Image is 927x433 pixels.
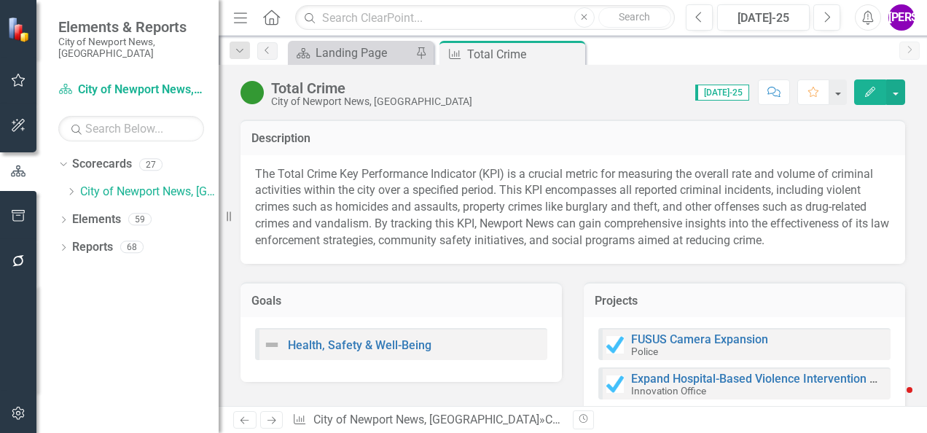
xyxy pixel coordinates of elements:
span: Search [619,11,650,23]
span: The Total Crime Key Performance Indicator (KPI) is a crucial metric for measuring the overall rat... [255,167,889,247]
div: [DATE]-25 [722,9,805,27]
div: Total Crime [271,80,472,96]
div: Total Crime [467,45,582,63]
h3: Description [251,132,894,145]
div: » » [292,412,562,429]
span: Elements & Reports [58,18,204,36]
h3: Projects [595,294,894,308]
a: Reports [72,239,113,256]
div: 68 [120,241,144,254]
img: Not Defined [263,336,281,354]
a: Expand Hospital-Based Violence Intervention Program [631,372,915,386]
a: Landing Page [292,44,412,62]
a: City of Newport News, [GEOGRAPHIC_DATA] [58,82,204,98]
iframe: Intercom live chat [877,383,912,418]
div: 59 [128,214,152,226]
small: City of Newport News, [GEOGRAPHIC_DATA] [58,36,204,60]
div: Landing Page [316,44,412,62]
h3: Goals [251,294,551,308]
span: [DATE]-25 [695,85,749,101]
a: City of Newport News, [GEOGRAPHIC_DATA] [80,184,219,200]
button: Search [598,7,671,28]
img: ClearPoint Strategy [7,17,33,42]
small: Police [631,346,658,357]
input: Search ClearPoint... [295,5,675,31]
small: Innovation Office [631,385,706,397]
img: On Target [240,81,264,104]
a: Health, Safety & Well-Being [288,338,431,352]
img: Completed [606,375,624,393]
button: [PERSON_NAME] [888,4,915,31]
a: City of Newport News, [GEOGRAPHIC_DATA] [313,413,539,426]
a: City KPIs [545,413,591,426]
input: Search Below... [58,116,204,141]
img: Completed [606,336,624,354]
div: City of Newport News, [GEOGRAPHIC_DATA] [271,96,472,107]
a: FUSUS Camera Expansion [631,332,768,346]
a: Elements [72,211,121,228]
a: Scorecards [72,156,132,173]
button: [DATE]-25 [717,4,810,31]
div: 27 [139,158,163,171]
